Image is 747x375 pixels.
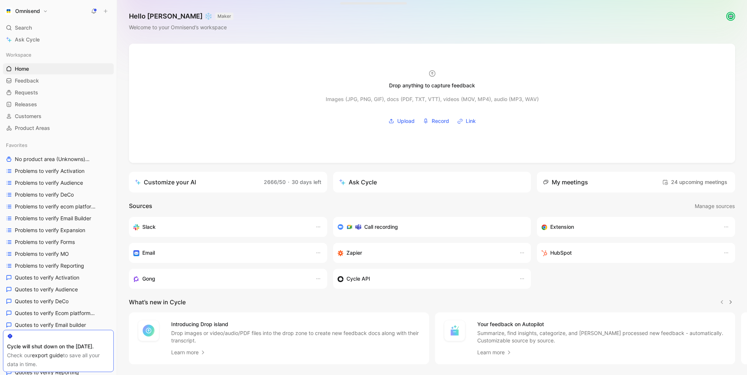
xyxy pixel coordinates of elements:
h3: Cycle API [346,274,370,283]
div: Favorites [3,140,114,151]
a: export guide [32,352,63,358]
span: Favorites [6,141,27,149]
div: Workspace [3,49,114,60]
div: Cycle will shut down on the [DATE]. [7,342,110,351]
span: 30 days left [292,179,321,185]
div: Sync customers & send feedback from custom sources. Get inspired by our favorite use case [338,274,512,283]
p: Summarize, find insights, categorize, and [PERSON_NAME] processed new feedback - automatically. C... [477,329,726,344]
span: 24 upcoming meetings [662,178,727,187]
h3: Email [142,248,155,257]
span: Workspace [6,51,31,58]
a: Problems to verify Audience [3,177,114,188]
span: Problems to verify DeCo [15,191,74,198]
span: · [288,179,289,185]
h3: Extension [550,222,574,231]
a: Learn more [171,348,206,357]
h4: Introducing Drop island [171,320,420,329]
span: Product Areas [15,124,50,132]
span: Upload [397,117,415,125]
div: Record & transcribe meetings from Zoom, Meet & Teams. [338,222,521,231]
h3: HubSpot [550,248,572,257]
a: Quotes to verify DeCo [3,296,114,307]
div: Forward emails to your feedback inbox [133,248,308,257]
span: No product area (Unknowns) [15,155,95,163]
span: Ask Cycle [15,35,40,44]
h2: What’s new in Cycle [129,298,186,307]
img: avatar [727,13,734,20]
a: Home [3,63,114,74]
button: OmnisendOmnisend [3,6,50,16]
h3: Call recording [364,222,398,231]
span: Problems to verify Reporting [15,262,84,269]
div: Customize your AI [135,178,196,187]
a: Quotes to verify Audience [3,284,114,295]
h1: Omnisend [15,8,40,14]
h3: Zapier [346,248,362,257]
h4: Your feedback on Autopilot [477,320,726,329]
div: Welcome to your Omnisend’s workspace [129,23,233,32]
a: Problems to verify Reporting [3,260,114,271]
a: Customize your AI2666/50·30 days left [129,172,327,192]
div: Search [3,22,114,33]
div: Capture feedback from anywhere on the web [541,222,716,231]
a: Problems to verify Expansion [3,225,114,236]
span: 2666/50 [264,179,286,185]
span: Quotes to verify Activation [15,274,79,281]
button: Ask Cycle [333,172,531,192]
div: My meetings [543,178,588,187]
a: Problems to verify Email Builder [3,213,114,224]
a: No product area (Unknowns)Other [3,154,114,165]
span: Other [88,157,100,162]
button: Record [420,115,452,127]
span: Problems to verify Activation [15,167,84,175]
h3: Slack [142,222,156,231]
span: Home [15,65,29,73]
button: 24 upcoming meetings [660,176,729,188]
div: Capture feedback from your incoming calls [133,274,308,283]
span: Requests [15,89,38,96]
span: Manage sources [695,202,735,211]
h2: Sources [129,201,152,211]
a: Product Areas [3,123,114,134]
a: Ask Cycle [3,34,114,45]
a: Requests [3,87,114,98]
div: Drop anything to capture feedback [389,81,475,90]
a: Problems to verify MO [3,248,114,260]
img: Omnisend [5,7,12,15]
span: Record [432,117,449,125]
span: Quotes to verify DeCo [15,298,69,305]
span: Problems to verify MO [15,250,69,258]
span: Link [466,117,476,125]
a: Quotes to verify Activation [3,272,114,283]
h3: Gong [142,274,155,283]
div: Images (JPG, PNG, GIF), docs (PDF, TXT, VTT), videos (MOV, MP4), audio (MP3, WAV) [326,95,539,104]
button: Upload [386,115,417,127]
button: Manage sources [694,201,735,211]
a: Quotes to verify Ecom platformsOther [3,308,114,319]
button: Link [455,115,478,127]
div: Sync your customers, send feedback and get updates in Slack [133,222,308,231]
a: Quotes to verify Email builder [3,319,114,331]
a: Problems to verify ecom platforms [3,201,114,212]
span: Search [15,23,32,32]
span: Quotes to verify Audience [15,286,78,293]
h1: Hello [PERSON_NAME] ❄️ [129,12,233,21]
span: Other [96,311,107,316]
span: Problems to verify Email Builder [15,215,91,222]
div: Capture feedback from thousands of sources with Zapier (survey results, recordings, sheets, etc). [338,248,512,257]
a: Learn more [477,348,512,357]
p: Drop images or video/audio/PDF files into the drop zone to create new feedback docs along with th... [171,329,420,344]
a: Problems to verify Forms [3,237,114,248]
span: Problems to verify ecom platforms [15,203,97,211]
span: Quotes to verify Ecom platforms [15,309,96,317]
span: Releases [15,101,37,108]
a: Customers [3,111,114,122]
div: Check our to save all your data in time. [7,351,110,369]
a: Releases [3,99,114,110]
a: Feedback [3,75,114,86]
span: Quotes to verify Email builder [15,321,86,329]
div: Ask Cycle [339,178,377,187]
span: Feedback [15,77,39,84]
span: Problems to verify Expansion [15,227,85,234]
a: Problems to verify Activation [3,165,114,177]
